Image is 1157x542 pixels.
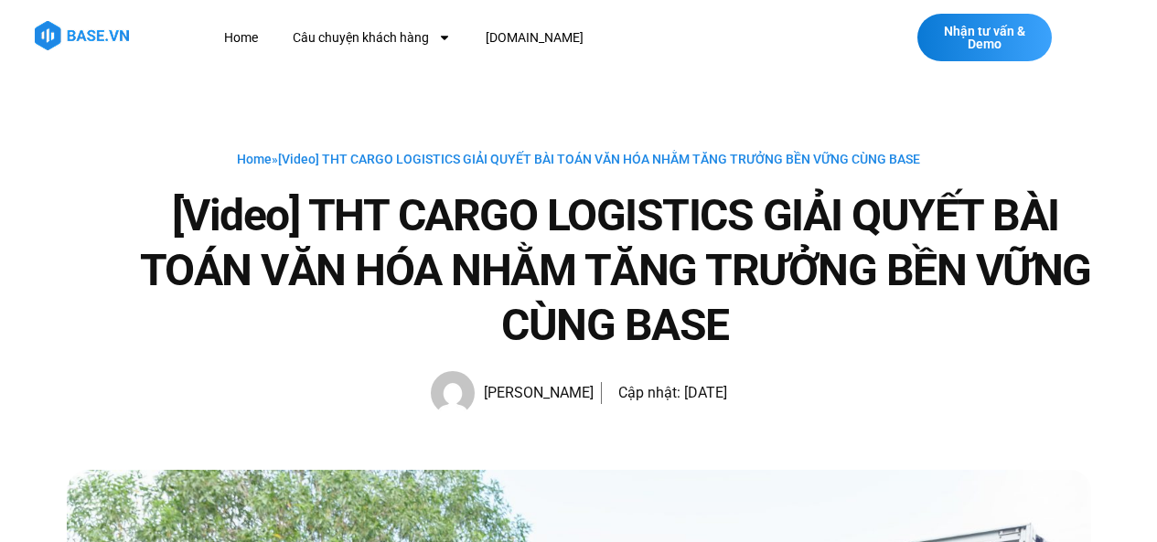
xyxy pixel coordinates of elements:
[472,21,597,55] a: [DOMAIN_NAME]
[278,152,920,166] span: [Video] THT CARGO LOGISTICS GIẢI QUYẾT BÀI TOÁN VĂN HÓA NHẰM TĂNG TRƯỞNG BỀN VỮNG CÙNG BASE
[279,21,465,55] a: Câu chuyện khách hàng
[210,21,272,55] a: Home
[917,14,1052,61] a: Nhận tư vấn & Demo
[475,380,594,406] span: [PERSON_NAME]
[618,384,680,401] span: Cập nhật:
[237,152,272,166] a: Home
[936,25,1034,50] span: Nhận tư vấn & Demo
[431,371,594,415] a: Picture of Hạnh Hoàng [PERSON_NAME]
[237,152,920,166] span: »
[684,384,727,401] time: [DATE]
[210,21,825,55] nav: Menu
[140,188,1091,353] h1: [Video] THT CARGO LOGISTICS GIẢI QUYẾT BÀI TOÁN VĂN HÓA NHẰM TĂNG TRƯỞNG BỀN VỮNG CÙNG BASE
[431,371,475,415] img: Picture of Hạnh Hoàng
